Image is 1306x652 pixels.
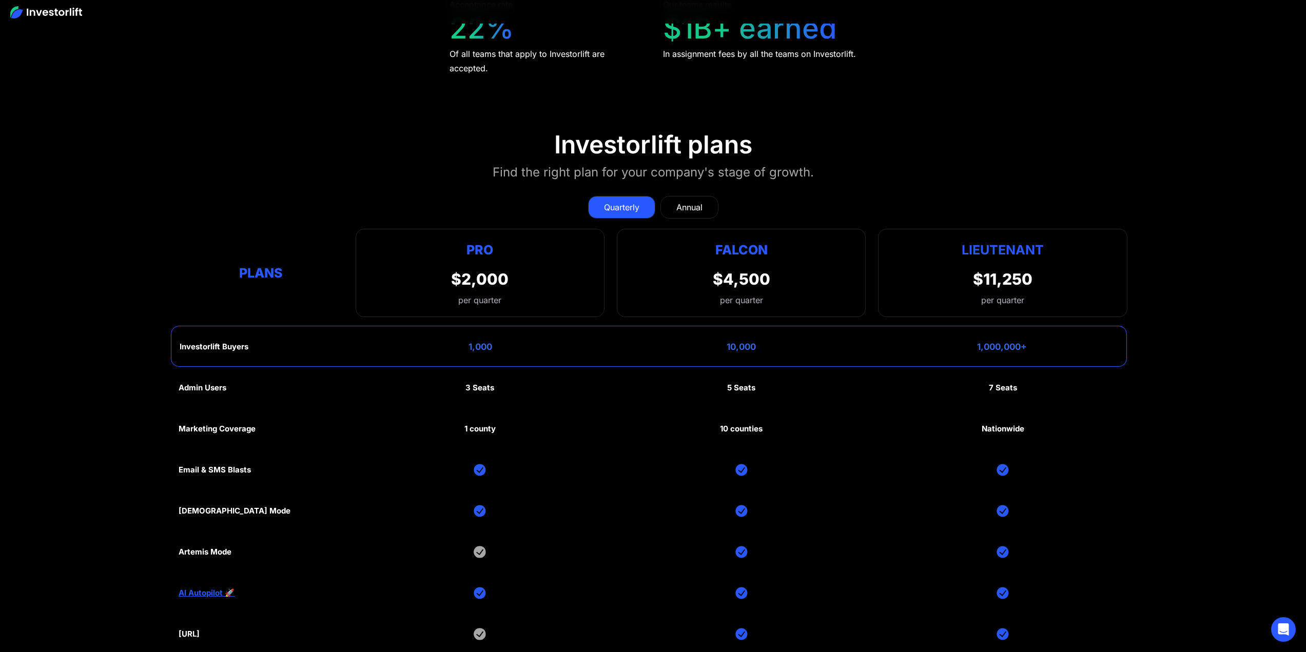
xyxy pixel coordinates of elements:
[989,383,1017,392] div: 7 Seats
[982,424,1024,433] div: Nationwide
[1271,617,1296,642] div: Open Intercom Messenger
[451,240,509,260] div: Pro
[676,201,703,213] div: Annual
[179,263,343,283] div: Plans
[179,547,231,557] div: Artemis Mode
[493,163,814,182] div: Find the right plan for your company's stage of growth.
[179,588,235,598] a: AI Autopilot 🚀
[981,294,1024,306] div: per quarter
[604,201,639,213] div: Quarterly
[451,270,509,288] div: $2,000
[720,424,763,433] div: 10 counties
[715,240,768,260] div: Falcon
[450,11,514,46] div: 22%
[451,294,509,306] div: per quarter
[179,506,290,516] div: [DEMOGRAPHIC_DATA] Mode
[179,629,200,639] div: [URL]
[663,47,856,61] div: In assignment fees by all the teams on Investorlift.
[973,270,1032,288] div: $11,250
[727,383,755,392] div: 5 Seats
[962,242,1044,258] strong: Lieutenant
[464,424,496,433] div: 1 county
[465,383,494,392] div: 3 Seats
[977,342,1027,352] div: 1,000,000+
[450,47,644,75] div: Of all teams that apply to Investorlift are accepted.
[180,342,248,351] div: Investorlift Buyers
[179,383,226,392] div: Admin Users
[663,11,837,46] div: $1B+ earned
[720,294,763,306] div: per quarter
[179,424,256,433] div: Marketing Coverage
[713,270,770,288] div: $4,500
[469,342,492,352] div: 1,000
[727,342,756,352] div: 10,000
[179,465,251,475] div: Email & SMS Blasts
[554,130,752,160] div: Investorlift plans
